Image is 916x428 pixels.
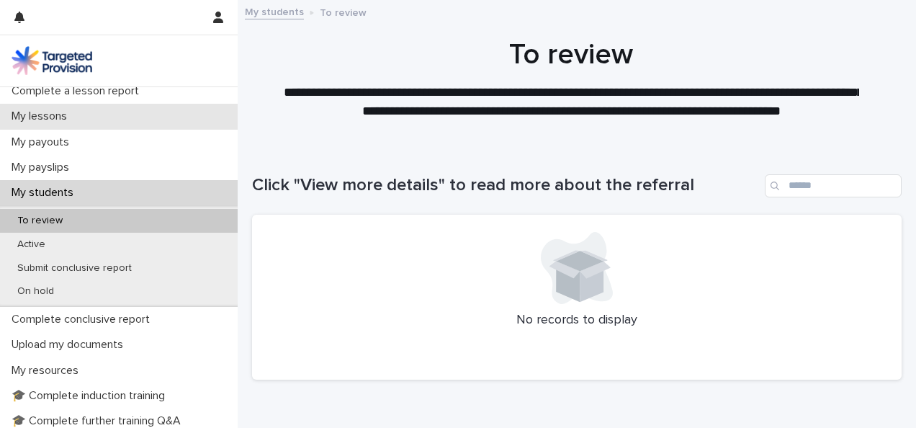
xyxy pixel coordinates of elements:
p: Active [6,238,57,251]
p: Complete conclusive report [6,313,161,326]
p: On hold [6,285,66,298]
p: My payslips [6,161,81,174]
p: My resources [6,364,90,378]
p: My students [6,186,85,200]
h1: To review [252,37,891,72]
p: Submit conclusive report [6,262,143,275]
p: Upload my documents [6,338,135,352]
p: My lessons [6,110,78,123]
h1: Click "View more details" to read more about the referral [252,175,759,196]
p: 🎓 Complete further training Q&A [6,414,192,428]
img: M5nRWzHhSzIhMunXDL62 [12,46,92,75]
p: To review [6,215,74,227]
p: Complete a lesson report [6,84,151,98]
p: No records to display [269,313,884,329]
input: Search [765,174,902,197]
p: To review [320,4,367,19]
p: 🎓 Complete induction training [6,389,176,403]
a: My students [245,3,304,19]
p: My payouts [6,135,81,149]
